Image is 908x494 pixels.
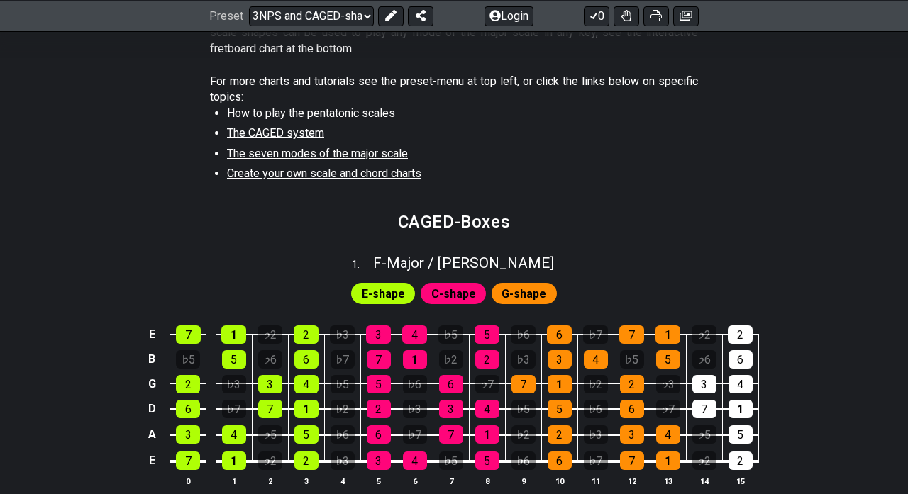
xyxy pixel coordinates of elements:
[439,425,463,444] div: 7
[397,473,433,488] th: 6
[439,375,463,393] div: 6
[729,425,753,444] div: 5
[547,325,572,344] div: 6
[222,350,246,369] div: 5
[367,425,391,444] div: 6
[378,6,404,26] button: Edit Preset
[294,350,319,369] div: 6
[475,425,499,444] div: 1
[619,325,644,344] div: 7
[485,6,533,26] button: Login
[143,322,160,347] td: E
[584,6,609,26] button: 0
[222,451,246,470] div: 1
[143,422,160,448] td: A
[433,473,469,488] th: 7
[408,6,433,26] button: Share Preset
[222,425,246,444] div: 4
[210,9,698,57] p: The scale shapes below shows how to use the shapes to play the F-major scale, but the same scale ...
[439,451,463,470] div: ♭5
[475,400,499,418] div: 4
[210,74,698,106] p: For more charts and tutorials see the preset-menu at top left, or click the links below on specif...
[655,325,680,344] div: 1
[360,473,397,488] th: 5
[373,254,554,271] span: F - Major / [PERSON_NAME]
[722,473,758,488] th: 15
[438,325,463,344] div: ♭5
[584,400,608,418] div: ♭6
[729,375,753,393] div: 4
[548,400,572,418] div: 5
[548,375,572,393] div: 1
[143,371,160,396] td: G
[511,375,536,393] div: 7
[686,473,722,488] th: 14
[176,375,200,393] div: 2
[176,325,201,344] div: 7
[398,214,511,230] h2: CAGED-Boxes
[650,473,686,488] th: 13
[402,325,427,344] div: 4
[331,350,355,369] div: ♭7
[362,284,405,304] span: First enable full edit mode to edit
[176,451,200,470] div: 7
[584,451,608,470] div: ♭7
[729,400,753,418] div: 1
[439,350,463,369] div: ♭2
[227,106,395,120] span: How to play the pentatonic scales
[577,473,614,488] th: 11
[227,126,324,140] span: The CAGED system
[258,375,282,393] div: 3
[222,400,246,418] div: ♭7
[548,350,572,369] div: 3
[584,425,608,444] div: ♭3
[656,375,680,393] div: ♭3
[294,375,319,393] div: 4
[324,473,360,488] th: 4
[511,400,536,418] div: ♭5
[620,451,644,470] div: 7
[620,425,644,444] div: 3
[143,347,160,371] td: B
[221,325,246,344] div: 1
[331,375,355,393] div: ♭5
[176,350,200,369] div: ♭5
[258,325,282,344] div: ♭2
[216,473,252,488] th: 1
[294,425,319,444] div: 5
[403,425,427,444] div: ♭7
[403,451,427,470] div: 4
[439,400,463,418] div: 3
[614,6,639,26] button: Toggle Dexterity for all fretkits
[143,447,160,474] td: E
[469,473,505,488] th: 8
[227,147,408,160] span: The seven modes of the major scale
[692,451,716,470] div: ♭2
[656,350,680,369] div: 5
[511,325,536,344] div: ♭6
[548,451,572,470] div: 6
[583,325,608,344] div: ♭7
[331,400,355,418] div: ♭2
[692,375,716,393] div: 3
[692,400,716,418] div: 7
[475,325,499,344] div: 5
[331,451,355,470] div: ♭3
[288,473,324,488] th: 3
[511,350,536,369] div: ♭3
[729,350,753,369] div: 6
[294,325,319,344] div: 2
[330,325,355,344] div: ♭3
[176,400,200,418] div: 6
[258,425,282,444] div: ♭5
[252,473,288,488] th: 2
[176,425,200,444] div: 3
[692,425,716,444] div: ♭5
[548,425,572,444] div: 2
[584,350,608,369] div: 4
[643,6,669,26] button: Print
[249,6,374,26] select: Preset
[505,473,541,488] th: 9
[620,375,644,393] div: 2
[403,375,427,393] div: ♭6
